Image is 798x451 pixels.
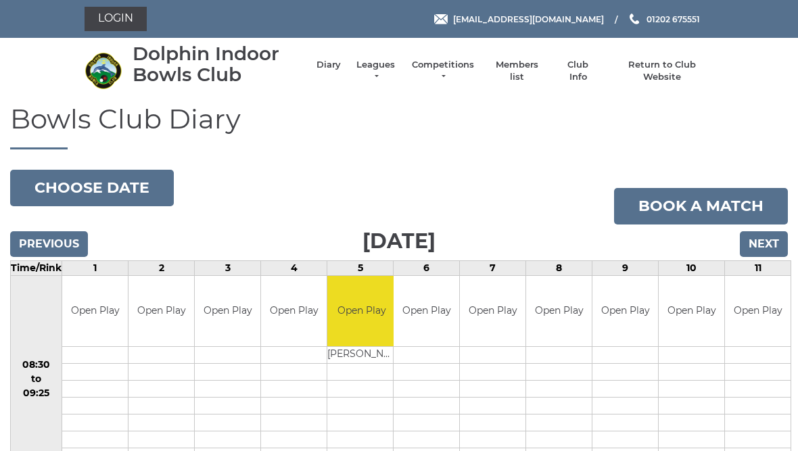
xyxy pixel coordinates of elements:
td: Open Play [128,276,194,347]
a: Leagues [354,59,397,83]
a: Phone us 01202 675551 [628,13,700,26]
td: 9 [592,260,659,275]
td: Open Play [261,276,327,347]
td: 8 [526,260,592,275]
span: [EMAIL_ADDRESS][DOMAIN_NAME] [453,14,604,24]
td: 11 [725,260,791,275]
a: Diary [316,59,341,71]
input: Previous [10,231,88,257]
input: Next [740,231,788,257]
td: 10 [659,260,725,275]
a: Competitions [410,59,475,83]
img: Email [434,14,448,24]
td: Open Play [659,276,724,347]
a: Email [EMAIL_ADDRESS][DOMAIN_NAME] [434,13,604,26]
td: 2 [128,260,195,275]
button: Choose date [10,170,174,206]
td: Open Play [327,276,396,347]
td: 7 [460,260,526,275]
h1: Bowls Club Diary [10,104,788,149]
img: Dolphin Indoor Bowls Club [85,52,122,89]
span: 01202 675551 [647,14,700,24]
td: 6 [394,260,460,275]
td: Time/Rink [11,260,62,275]
td: Open Play [526,276,592,347]
td: Open Play [62,276,128,347]
a: Members list [488,59,544,83]
a: Book a match [614,188,788,224]
td: 3 [195,260,261,275]
img: Phone us [630,14,639,24]
td: 4 [261,260,327,275]
td: Open Play [460,276,525,347]
td: Open Play [394,276,459,347]
td: Open Play [725,276,791,347]
a: Club Info [559,59,598,83]
td: Open Play [195,276,260,347]
td: [PERSON_NAME] [327,347,396,364]
div: Dolphin Indoor Bowls Club [133,43,303,85]
a: Return to Club Website [611,59,713,83]
td: 1 [62,260,128,275]
a: Login [85,7,147,31]
td: 5 [327,260,394,275]
td: Open Play [592,276,658,347]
